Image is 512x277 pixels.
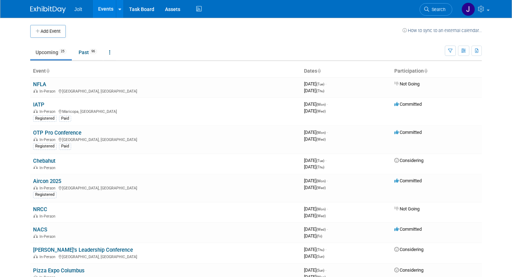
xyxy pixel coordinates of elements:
[327,206,328,211] span: -
[59,143,71,150] div: Paid
[316,82,324,86] span: (Tue)
[33,255,38,258] img: In-Person Event
[325,81,326,87] span: -
[316,255,324,258] span: (Sun)
[394,101,422,107] span: Committed
[304,267,326,273] span: [DATE]
[394,206,420,211] span: Not Going
[304,136,326,142] span: [DATE]
[39,89,58,94] span: In-Person
[89,49,97,54] span: 96
[327,178,328,183] span: -
[316,103,326,106] span: (Mon)
[316,268,324,272] span: (Sun)
[394,81,420,87] span: Not Going
[301,65,391,77] th: Dates
[33,166,38,169] img: In-Person Event
[304,101,328,107] span: [DATE]
[317,68,321,74] a: Sort by Start Date
[327,101,328,107] span: -
[304,206,328,211] span: [DATE]
[462,2,475,16] img: JayneAnn Copeland
[316,159,324,163] span: (Tue)
[429,7,446,12] span: Search
[402,28,482,33] a: How to sync to an external calendar...
[304,108,326,114] span: [DATE]
[73,46,102,59] a: Past96
[304,81,326,87] span: [DATE]
[304,178,328,183] span: [DATE]
[304,130,328,135] span: [DATE]
[394,130,422,135] span: Committed
[33,130,81,136] a: OTP Pro Conference
[304,88,324,93] span: [DATE]
[33,136,298,142] div: [GEOGRAPHIC_DATA], [GEOGRAPHIC_DATA]
[39,234,58,239] span: In-Person
[327,130,328,135] span: -
[325,267,326,273] span: -
[33,109,38,113] img: In-Person Event
[33,178,61,184] a: Aircon 2025
[33,234,38,238] img: In-Person Event
[316,186,326,190] span: (Wed)
[316,214,326,218] span: (Wed)
[30,25,66,38] button: Add Event
[304,233,322,239] span: [DATE]
[74,6,82,12] span: Jolt
[39,137,58,142] span: In-Person
[394,247,423,252] span: Considering
[316,89,324,93] span: (Thu)
[33,143,57,150] div: Registered
[33,108,298,114] div: Maricopa, [GEOGRAPHIC_DATA]
[316,109,326,113] span: (Wed)
[304,158,326,163] span: [DATE]
[424,68,427,74] a: Sort by Participation Type
[39,166,58,170] span: In-Person
[304,254,324,259] span: [DATE]
[39,186,58,190] span: In-Person
[39,214,58,219] span: In-Person
[316,179,326,183] span: (Mon)
[33,81,46,88] a: NFLA
[394,267,423,273] span: Considering
[33,206,47,213] a: NRCC
[304,247,326,252] span: [DATE]
[325,247,326,252] span: -
[33,247,133,253] a: [PERSON_NAME]'s Leadership Conference
[30,65,301,77] th: Event
[316,137,326,141] span: (Wed)
[46,68,49,74] a: Sort by Event Name
[33,185,298,190] div: [GEOGRAPHIC_DATA], [GEOGRAPHIC_DATA]
[304,226,328,232] span: [DATE]
[39,255,58,259] span: In-Person
[33,192,57,198] div: Registered
[304,164,324,169] span: [DATE]
[327,226,328,232] span: -
[30,6,66,13] img: ExhibitDay
[33,186,38,189] img: In-Person Event
[33,88,298,94] div: [GEOGRAPHIC_DATA], [GEOGRAPHIC_DATA]
[316,165,324,169] span: (Thu)
[33,115,57,122] div: Registered
[420,3,452,16] a: Search
[33,137,38,141] img: In-Person Event
[39,109,58,114] span: In-Person
[33,214,38,218] img: In-Person Event
[33,89,38,93] img: In-Person Event
[33,101,44,108] a: IATP
[394,178,422,183] span: Committed
[391,65,482,77] th: Participation
[316,234,322,238] span: (Fri)
[316,207,326,211] span: (Mon)
[33,226,47,233] a: NACS
[30,46,72,59] a: Upcoming25
[33,254,298,259] div: [GEOGRAPHIC_DATA], [GEOGRAPHIC_DATA]
[394,226,422,232] span: Committed
[59,49,66,54] span: 25
[325,158,326,163] span: -
[316,228,326,231] span: (Wed)
[33,267,85,274] a: Pizza Expo Columbus
[394,158,423,163] span: Considering
[33,158,55,164] a: Chebahut
[304,185,326,190] span: [DATE]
